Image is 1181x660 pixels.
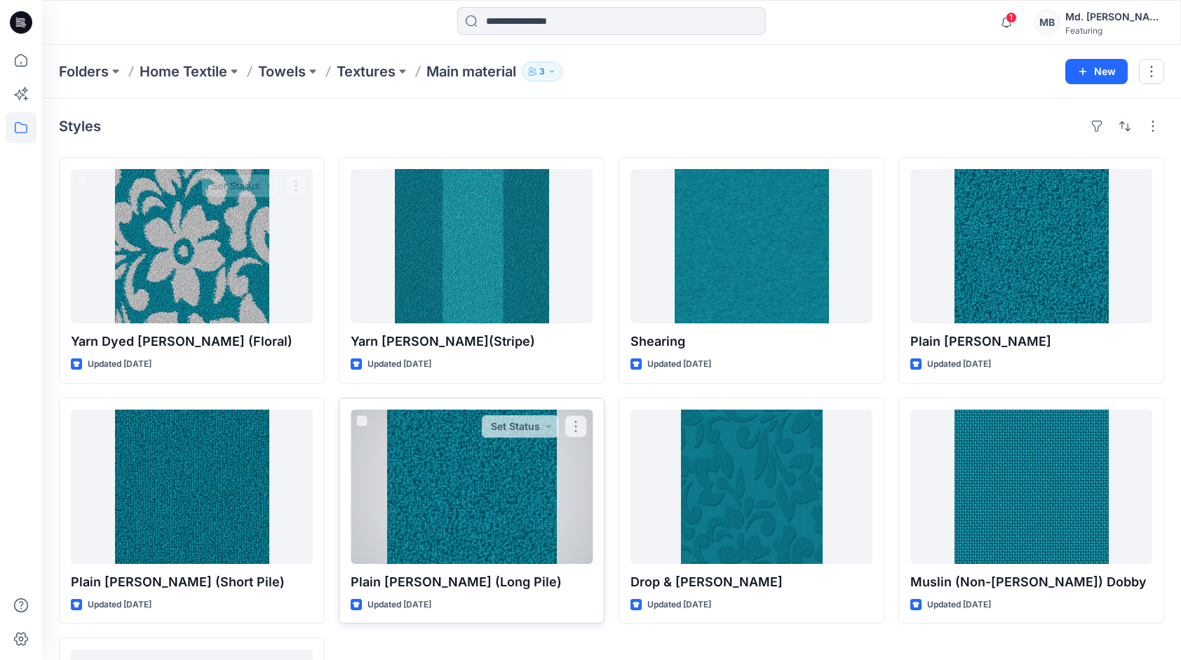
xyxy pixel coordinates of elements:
div: MB [1034,10,1060,35]
a: Yarn Dyed Terry(Stripe) [351,169,593,323]
a: Plain Terry [910,169,1152,323]
p: Updated [DATE] [88,357,151,372]
a: Muslin (Non-terry) Dobby [910,410,1152,564]
button: 3 [522,62,562,81]
p: Plain [PERSON_NAME] (Long Pile) [351,572,593,592]
p: Yarn [PERSON_NAME](Stripe) [351,332,593,351]
div: Md. [PERSON_NAME] [1065,8,1163,25]
a: Shearing [630,169,872,323]
h4: Styles [59,118,101,135]
p: Plain [PERSON_NAME] [910,332,1152,351]
button: New [1065,59,1128,84]
a: Yarn Dyed Terry (Floral) [71,169,313,323]
a: Home Textile [140,62,227,81]
p: Plain [PERSON_NAME] (Short Pile) [71,572,313,592]
div: Featuring [1065,25,1163,36]
p: Updated [DATE] [927,598,991,612]
a: Drop & Terry Jacquard [630,410,872,564]
p: Updated [DATE] [367,357,431,372]
p: 3 [539,64,545,79]
p: Main material [426,62,516,81]
a: Plain Terry (Long Pile) [351,410,593,564]
p: Updated [DATE] [647,598,711,612]
a: Textures [337,62,396,81]
a: Towels [258,62,306,81]
a: Plain Terry (Short Pile) [71,410,313,564]
p: Drop & [PERSON_NAME] [630,572,872,592]
p: Yarn Dyed [PERSON_NAME] (Floral) [71,332,313,351]
p: Updated [DATE] [367,598,431,612]
p: Updated [DATE] [88,598,151,612]
a: Folders [59,62,109,81]
p: Shearing [630,332,872,351]
p: Updated [DATE] [647,357,711,372]
p: Updated [DATE] [927,357,991,372]
span: 1 [1006,12,1017,23]
p: Muslin (Non-[PERSON_NAME]) Dobby [910,572,1152,592]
